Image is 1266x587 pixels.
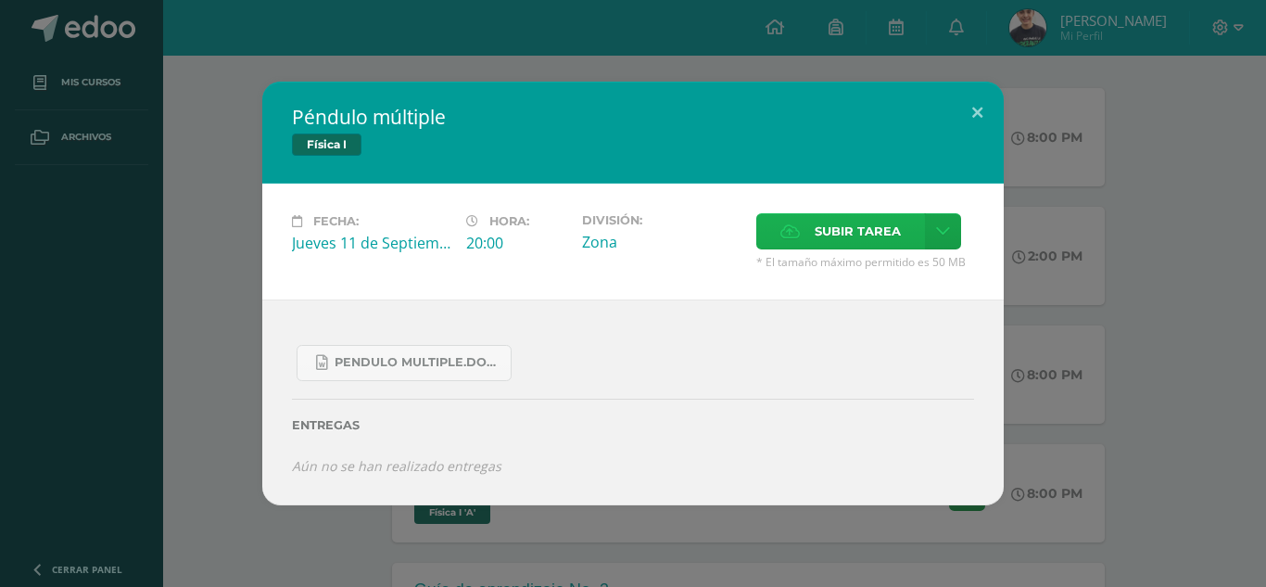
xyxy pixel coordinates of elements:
[815,214,901,249] span: Subir tarea
[292,418,974,432] label: Entregas
[756,254,974,270] span: * El tamaño máximo permitido es 50 MB
[313,214,359,228] span: Fecha:
[292,457,501,475] i: Aún no se han realizado entregas
[335,355,501,370] span: Pendulo multiple.docx
[292,104,974,130] h2: Péndulo múltiple
[297,345,512,381] a: Pendulo multiple.docx
[466,233,567,253] div: 20:00
[489,214,529,228] span: Hora:
[292,134,361,156] span: Física I
[951,82,1004,145] button: Close (Esc)
[582,213,741,227] label: División:
[582,232,741,252] div: Zona
[292,233,451,253] div: Jueves 11 de Septiembre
